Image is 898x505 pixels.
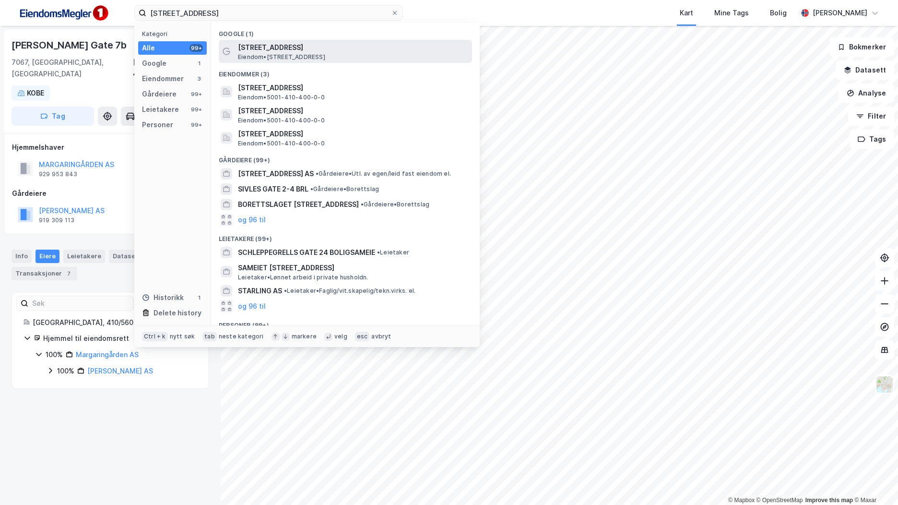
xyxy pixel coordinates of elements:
[195,294,203,301] div: 1
[316,170,319,177] span: •
[361,201,364,208] span: •
[848,107,894,126] button: Filter
[836,60,894,80] button: Datasett
[211,314,480,331] div: Personer (99+)
[813,7,867,19] div: [PERSON_NAME]
[76,350,139,359] a: Margaringården AS
[238,53,325,61] span: Eiendom • [STREET_ADDRESS]
[238,214,266,226] button: og 96 til
[284,287,415,295] span: Leietaker • Faglig/vit.skapelig/tekn.virks. el.
[238,183,308,195] span: SIVLES GATE 2-4 BRL
[202,332,217,341] div: tab
[142,104,179,115] div: Leietakere
[12,37,129,53] div: [PERSON_NAME] Gate 7b
[728,497,755,504] a: Mapbox
[284,287,287,294] span: •
[142,58,166,69] div: Google
[805,497,853,504] a: Improve this map
[377,249,380,256] span: •
[154,307,201,319] div: Delete history
[292,333,317,340] div: markere
[238,262,468,274] span: SAMEIET [STREET_ADDRESS]
[142,73,184,84] div: Eiendommer
[238,247,375,258] span: SCHLEPPEGRELLS GATE 24 BOLIGSAMEIE
[714,7,749,19] div: Mine Tags
[680,7,693,19] div: Kart
[238,301,266,312] button: og 96 til
[142,119,173,131] div: Personer
[43,333,197,344] div: Hjemmel til eiendomsrett
[238,285,282,297] span: STARLING AS
[133,57,209,80] div: [GEOGRAPHIC_DATA], 410/560
[355,332,370,341] div: esc
[211,149,480,166] div: Gårdeiere (99+)
[238,128,468,140] span: [STREET_ADDRESS]
[12,57,133,80] div: 7067, [GEOGRAPHIC_DATA], [GEOGRAPHIC_DATA]
[64,269,73,278] div: 7
[839,84,894,103] button: Analyse
[850,459,898,505] div: Kontrollprogram for chat
[12,188,209,199] div: Gårdeiere
[334,333,347,340] div: velg
[12,267,77,280] div: Transaksjoner
[63,250,105,263] div: Leietakere
[829,37,894,57] button: Bokmerker
[39,170,77,178] div: 929 953 843
[195,60,203,67] div: 1
[211,63,480,80] div: Eiendommer (3)
[189,90,203,98] div: 99+
[211,23,480,40] div: Google (1)
[238,94,325,101] span: Eiendom • 5001-410-400-0-0
[310,185,379,193] span: Gårdeiere • Borettslag
[875,375,894,394] img: Z
[12,250,32,263] div: Info
[142,332,168,341] div: Ctrl + k
[371,333,391,340] div: avbryt
[28,296,133,311] input: Søk
[142,42,155,54] div: Alle
[57,365,74,377] div: 100%
[189,121,203,129] div: 99+
[316,170,451,178] span: Gårdeiere • Utl. av egen/leid fast eiendom el.
[142,30,207,37] div: Kategori
[109,250,145,263] div: Datasett
[756,497,803,504] a: OpenStreetMap
[46,349,63,361] div: 100%
[211,228,480,245] div: Leietakere (99+)
[238,199,359,210] span: BORETTSLAGET [STREET_ADDRESS]
[195,75,203,83] div: 3
[189,106,203,113] div: 99+
[219,333,264,340] div: neste kategori
[238,140,325,147] span: Eiendom • 5001-410-400-0-0
[27,87,44,99] div: KOBE
[238,42,468,53] span: [STREET_ADDRESS]
[770,7,787,19] div: Bolig
[377,249,409,256] span: Leietaker
[310,185,313,192] span: •
[238,168,314,180] span: [STREET_ADDRESS] AS
[35,250,59,263] div: Eiere
[12,142,209,153] div: Hjemmelshaver
[12,107,94,126] button: Tag
[87,367,153,375] a: [PERSON_NAME] AS
[142,292,184,303] div: Historikk
[146,6,391,20] input: Søk på adresse, matrikkel, gårdeiere, leietakere eller personer
[238,82,468,94] span: [STREET_ADDRESS]
[238,105,468,117] span: [STREET_ADDRESS]
[238,274,368,281] span: Leietaker • Lønnet arbeid i private husholdn.
[170,333,195,340] div: nytt søk
[189,44,203,52] div: 99+
[33,317,197,328] div: [GEOGRAPHIC_DATA], 410/560
[142,88,177,100] div: Gårdeiere
[361,201,429,208] span: Gårdeiere • Borettslag
[238,117,325,124] span: Eiendom • 5001-410-400-0-0
[850,130,894,149] button: Tags
[15,2,111,24] img: F4PB6Px+NJ5v8B7XTbfpPpyloAAAAASUVORK5CYII=
[39,216,74,224] div: 919 309 113
[850,459,898,505] iframe: Chat Widget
